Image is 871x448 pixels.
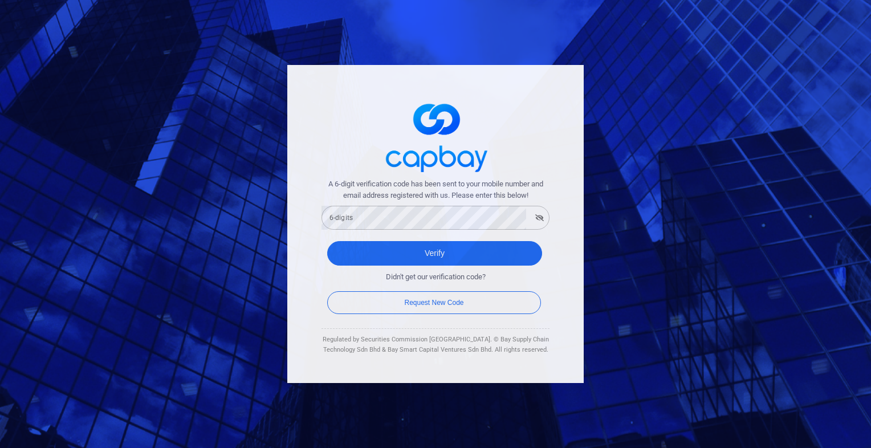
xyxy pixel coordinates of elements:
[321,178,550,202] span: A 6-digit verification code has been sent to your mobile number and email address registered with...
[378,93,493,178] img: logo
[327,241,542,266] button: Verify
[321,335,550,355] div: Regulated by Securities Commission [GEOGRAPHIC_DATA]. © Bay Supply Chain Technology Sdn Bhd & Bay...
[327,291,541,314] button: Request New Code
[386,271,486,283] span: Didn't get our verification code?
